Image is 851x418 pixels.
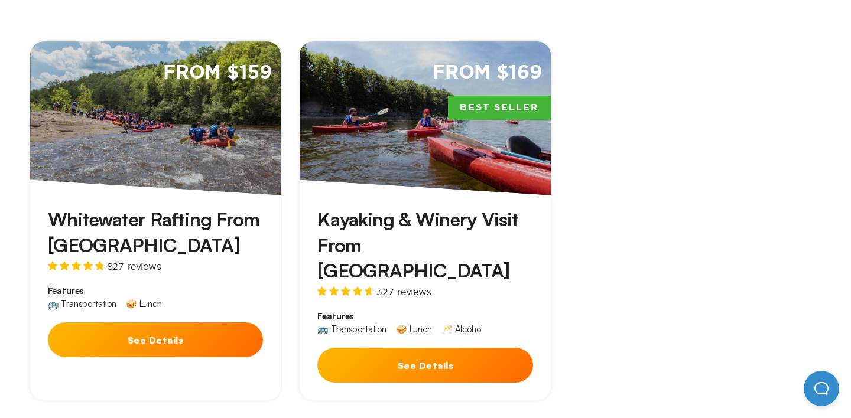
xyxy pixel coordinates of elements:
a: From $169Best SellerKayaking & Winery Visit From [GEOGRAPHIC_DATA]327 reviewsFeatures🚌 Transporta... [300,41,551,400]
span: 327 reviews [376,287,431,296]
div: 🥂 Alcohol [441,325,483,334]
div: 🚌 Transportation [317,325,386,334]
span: Best Seller [448,96,551,120]
h3: Whitewater Rafting From [GEOGRAPHIC_DATA] [48,207,264,257]
span: From $169 [433,60,542,86]
div: 🥪 Lunch [396,325,432,334]
div: 🥪 Lunch [126,299,162,308]
h3: Kayaking & Winery Visit From [GEOGRAPHIC_DATA] [317,207,533,283]
span: Features [317,311,533,322]
span: From $159 [163,60,272,86]
a: From $159Whitewater Rafting From [GEOGRAPHIC_DATA]827 reviewsFeatures🚌 Transportation🥪 LunchSee D... [30,41,281,400]
iframe: Help Scout Beacon - Open [804,371,839,406]
button: See Details [48,322,264,357]
button: See Details [317,348,533,383]
div: 🚌 Transportation [48,299,116,308]
span: Features [48,285,264,297]
span: 827 reviews [107,262,161,271]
